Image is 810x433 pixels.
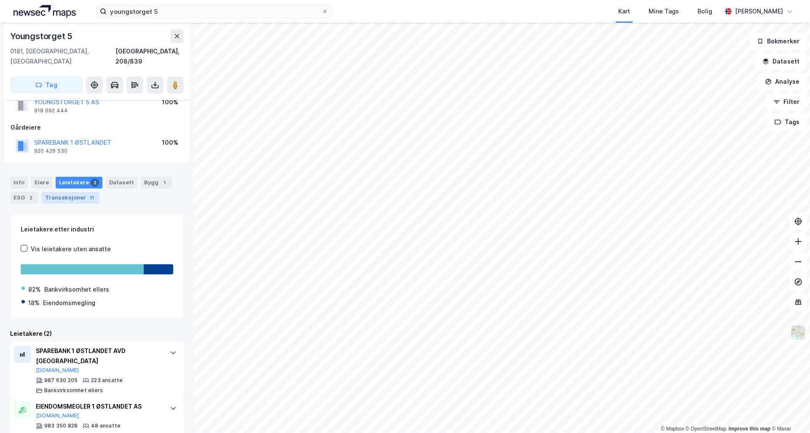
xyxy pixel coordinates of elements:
div: Transaksjoner [42,192,99,204]
div: 1 [160,178,169,187]
button: [DOMAIN_NAME] [36,412,79,419]
div: Bankvirksomhet ellers [44,284,109,295]
div: 2 [91,178,99,187]
button: [DOMAIN_NAME] [36,367,79,374]
div: Bankvirksomhet ellers [44,387,103,394]
button: Bokmerker [750,33,807,50]
div: 0181, [GEOGRAPHIC_DATA], [GEOGRAPHIC_DATA] [10,46,115,66]
button: Filter [766,93,807,110]
div: 18% [28,298,40,308]
div: 987 630 205 [44,377,78,384]
div: Gårdeiere [11,122,183,133]
a: OpenStreetMap [686,426,727,432]
div: 100% [162,138,178,148]
div: 11 [88,194,96,202]
iframe: Chat Widget [768,393,810,433]
button: Tag [10,77,83,93]
div: Info [10,177,28,189]
div: 920 426 530 [34,148,67,154]
a: Mapbox [661,426,684,432]
div: ESG [10,192,38,204]
div: Kart [618,6,630,16]
div: Leietakere etter industri [21,224,173,234]
input: Søk på adresse, matrikkel, gårdeiere, leietakere eller personer [107,5,322,18]
img: Z [790,324,806,340]
div: 48 ansatte [91,422,121,429]
div: Bygg [141,177,172,189]
a: Improve this map [729,426,770,432]
div: SPAREBANK 1 ØSTLANDET AVD [GEOGRAPHIC_DATA] [36,346,161,366]
button: Tags [767,114,807,130]
div: [GEOGRAPHIC_DATA], 208/839 [115,46,184,66]
div: 983 350 828 [44,422,78,429]
div: 100% [162,97,178,107]
div: Youngstorget 5 [10,29,74,43]
div: Mine Tags [649,6,679,16]
div: 918 692 444 [34,107,68,114]
div: 223 ansatte [91,377,123,384]
button: Analyse [758,73,807,90]
img: logo.a4113a55bc3d86da70a041830d287a7e.svg [13,5,76,18]
div: Eiendomsmegling [43,298,95,308]
div: Vis leietakere uten ansatte [31,244,111,254]
button: Datasett [755,53,807,70]
div: [PERSON_NAME] [735,6,783,16]
div: Leietakere [56,177,102,189]
div: Eiere [31,177,52,189]
div: Leietakere (2) [10,329,184,339]
div: Datasett [106,177,137,189]
div: Bolig [697,6,712,16]
div: EIENDOMSMEGLER 1 ØSTLANDET AS [36,401,161,412]
div: 2 [27,194,35,202]
div: 82% [28,284,41,295]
